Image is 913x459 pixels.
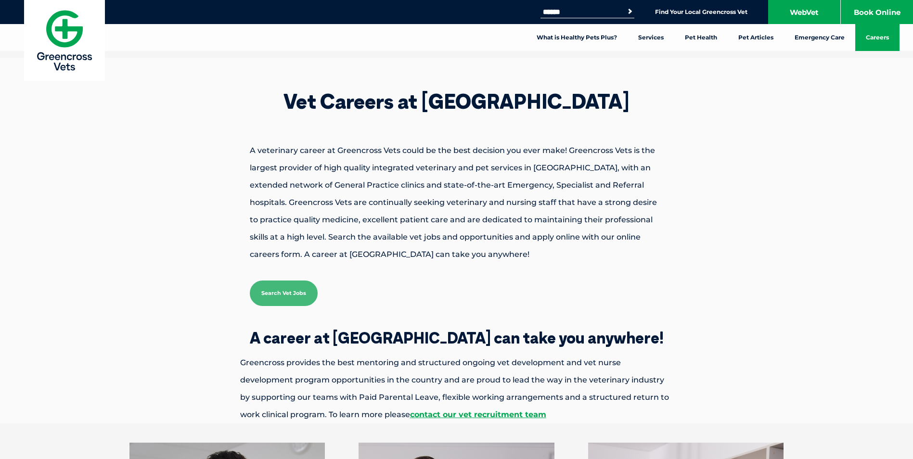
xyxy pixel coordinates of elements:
[855,24,900,51] a: Careers
[526,24,628,51] a: What is Healthy Pets Plus?
[625,7,635,16] button: Search
[628,24,674,51] a: Services
[674,24,728,51] a: Pet Health
[728,24,784,51] a: Pet Articles
[655,8,747,16] a: Find Your Local Greencross Vet
[206,330,707,345] h2: A career at [GEOGRAPHIC_DATA] can take you anywhere!
[250,280,318,306] a: Search Vet Jobs
[410,410,546,419] a: contact our vet recruitment team
[216,142,697,263] p: A veterinary career at Greencross Vets could be the best decision you ever make! Greencross Vets ...
[216,91,697,112] h1: Vet Careers at [GEOGRAPHIC_DATA]
[784,24,855,51] a: Emergency Care
[206,354,707,423] p: Greencross provides the best mentoring and structured ongoing vet development and vet nurse devel...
